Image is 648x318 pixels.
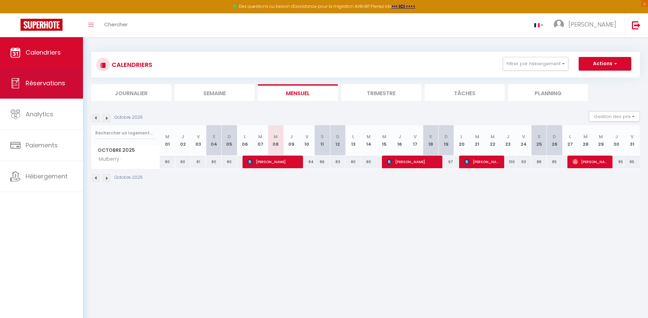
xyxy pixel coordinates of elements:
[425,84,505,101] li: Tâches
[361,156,376,168] div: 80
[191,156,206,168] div: 81
[516,125,531,156] th: 24
[26,48,61,57] span: Calendriers
[110,57,152,72] h3: CALENDRIERS
[423,125,438,156] th: 18
[491,133,495,140] abbr: M
[321,133,324,140] abbr: S
[408,125,423,156] th: 17
[99,13,133,37] a: Chercher
[562,125,578,156] th: 27
[336,133,340,140] abbr: D
[508,84,588,101] li: Planning
[330,125,345,156] th: 12
[500,156,516,168] div: 100
[247,155,299,168] span: [PERSON_NAME]
[160,125,175,156] th: 01
[615,133,618,140] abbr: J
[222,125,237,156] th: 05
[522,133,525,140] abbr: V
[165,133,169,140] abbr: M
[206,125,221,156] th: 04
[568,20,616,29] span: [PERSON_NAME]
[258,133,262,140] abbr: M
[583,133,588,140] abbr: M
[175,156,191,168] div: 80
[26,79,65,87] span: Réservations
[454,125,469,156] th: 20
[197,133,200,140] abbr: V
[593,125,609,156] th: 29
[274,133,278,140] abbr: M
[222,156,237,168] div: 80
[460,133,463,140] abbr: L
[175,125,191,156] th: 02
[438,125,454,156] th: 19
[387,155,438,168] span: [PERSON_NAME]
[290,133,293,140] abbr: J
[578,125,593,156] th: 28
[609,156,624,168] div: 85
[361,125,376,156] th: 14
[579,57,631,71] button: Actions
[376,125,392,156] th: 15
[345,156,361,168] div: 80
[554,19,564,30] img: ...
[175,84,254,101] li: Semaine
[114,174,143,181] p: Octobre 2025
[538,133,541,140] abbr: S
[181,133,184,140] abbr: J
[547,156,562,168] div: 85
[391,3,415,9] a: >>> ICI <<<<
[589,111,640,121] button: Gestion des prix
[531,156,547,168] div: 88
[609,125,624,156] th: 30
[92,145,160,155] span: Octobre 2025
[114,114,143,121] p: Octobre 2025
[392,125,407,156] th: 16
[352,133,354,140] abbr: L
[315,125,330,156] th: 11
[95,127,156,139] input: Rechercher un logement...
[367,133,371,140] abbr: M
[26,141,58,149] span: Paiements
[104,21,128,28] span: Chercher
[345,125,361,156] th: 13
[624,156,640,168] div: 85
[299,125,314,156] th: 10
[20,19,63,31] img: Super Booking
[252,125,268,156] th: 07
[315,156,330,168] div: 86
[553,133,556,140] abbr: D
[341,84,421,101] li: Trimestre
[237,125,252,156] th: 06
[624,125,640,156] th: 31
[438,156,454,168] div: 97
[330,156,345,168] div: 83
[268,125,284,156] th: 08
[398,133,401,140] abbr: J
[599,133,603,140] abbr: M
[93,156,123,163] span: Mulberry ·
[305,133,308,140] abbr: V
[549,13,625,37] a: ... [PERSON_NAME]
[507,133,509,140] abbr: J
[26,110,53,118] span: Analytics
[299,156,314,168] div: 84
[258,84,338,101] li: Mensuel
[632,21,640,29] img: logout
[475,133,479,140] abbr: M
[284,125,299,156] th: 09
[573,155,608,168] span: [PERSON_NAME]
[212,133,216,140] abbr: S
[516,156,531,168] div: 93
[26,172,68,180] span: Hébergement
[429,133,432,140] abbr: S
[569,133,571,140] abbr: L
[531,125,547,156] th: 25
[500,125,516,156] th: 23
[631,133,634,140] abbr: V
[444,133,448,140] abbr: D
[206,156,221,168] div: 80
